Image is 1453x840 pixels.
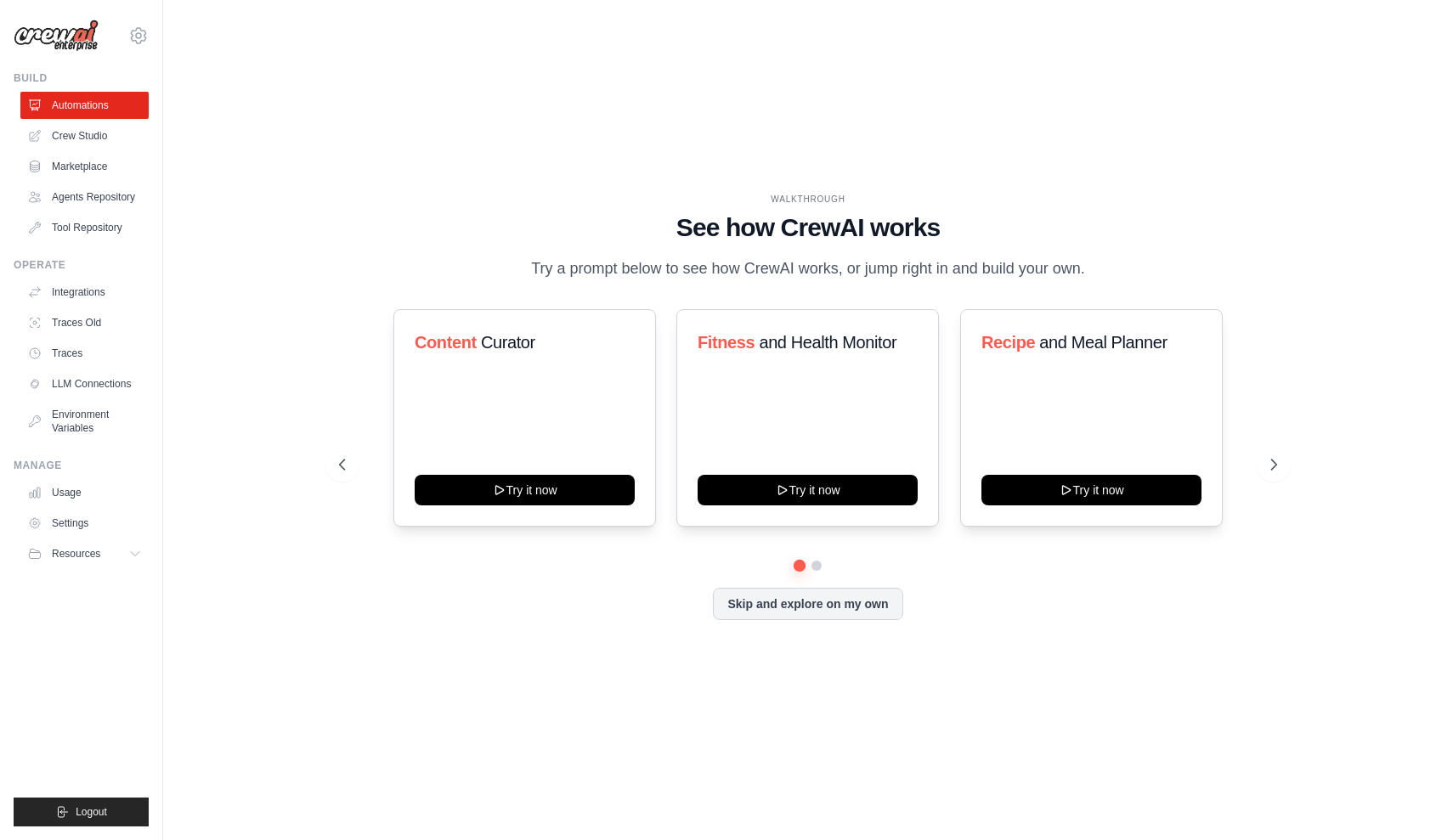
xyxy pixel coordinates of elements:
button: Resources [20,540,149,567]
button: Try it now [981,475,1201,505]
a: Automations [20,92,149,119]
div: WALKTHROUGH [339,193,1277,206]
a: Traces Old [20,309,149,336]
div: Operate [14,258,149,272]
div: Build [14,71,149,85]
button: Logout [14,798,149,826]
span: and Meal Planner [1039,333,1167,352]
h1: See how CrewAI works [339,212,1277,243]
span: Content [415,333,477,352]
button: Try it now [415,475,635,505]
a: Tool Repository [20,214,149,241]
a: Environment Variables [20,401,149,442]
div: Manage [14,459,149,472]
span: Fitness [698,333,755,352]
img: Logo [14,20,99,52]
a: Usage [20,479,149,506]
span: Logout [76,805,107,819]
p: Try a prompt below to see how CrewAI works, or jump right in and build your own. [523,257,1094,281]
a: LLM Connections [20,370,149,397]
a: Marketplace [20,153,149,180]
a: Crew Studio [20,122,149,149]
span: Recipe [981,333,1035,352]
a: Settings [20,510,149,537]
span: Resources [52,547,100,561]
button: Skip and explore on my own [713,588,902,620]
button: Try it now [698,475,918,505]
a: Integrations [20,279,149,306]
span: and Health Monitor [760,333,897,352]
a: Agents Repository [20,183,149,211]
span: Curator [481,333,535,352]
a: Traces [20,340,149,367]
